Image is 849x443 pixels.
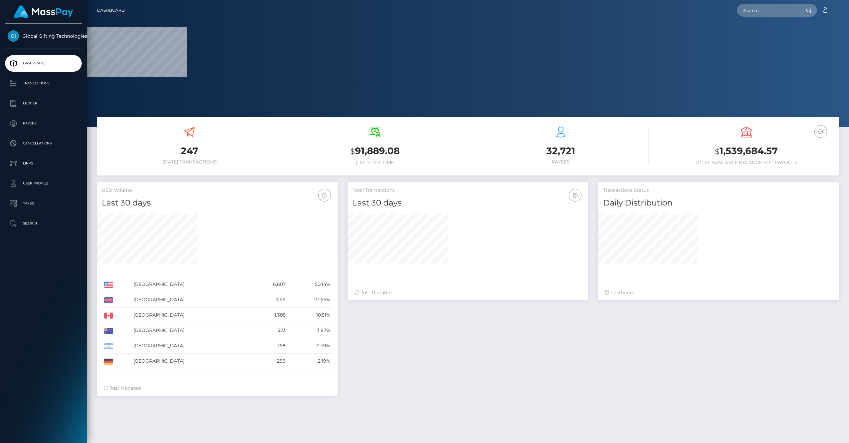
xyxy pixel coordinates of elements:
[288,338,332,354] td: 2.79%
[287,144,463,158] h3: 91,889.08
[102,187,333,194] h5: USD Volume
[5,155,82,172] a: Links
[103,385,331,392] div: Just Updated
[5,135,82,152] a: Cancellations
[659,144,834,158] h3: 1,539,684.57
[8,138,79,148] p: Cancellations
[5,95,82,112] a: Ledger
[737,4,800,17] input: Search...
[8,158,79,168] p: Links
[102,197,333,209] h4: Last 30 days
[102,144,277,157] h3: 247
[603,187,834,194] h5: Transactions Status
[97,3,125,17] a: Dashboard
[353,187,583,194] h5: Total Transactions
[8,178,79,188] p: User Profile
[5,75,82,92] a: Transactions
[131,292,251,308] td: [GEOGRAPHIC_DATA]
[131,354,251,369] td: [GEOGRAPHIC_DATA]
[715,147,720,156] small: $
[8,58,79,68] p: Dashboard
[288,308,332,323] td: 10.51%
[104,359,113,365] img: DE.png
[8,198,79,208] p: Taxes
[104,328,113,334] img: AU.png
[251,277,288,292] td: 6,607
[288,323,332,338] td: 3.97%
[659,160,834,165] h6: Total Available Balance for Payouts
[251,292,288,308] td: 3,116
[131,277,251,292] td: [GEOGRAPHIC_DATA]
[102,159,277,165] h6: [DATE] Transactions
[104,282,113,288] img: US.png
[251,354,288,369] td: 288
[104,343,113,349] img: AR.png
[8,78,79,88] p: Transactions
[473,159,649,165] h6: Payees
[473,144,649,157] h3: 32,721
[353,197,583,209] h4: Last 30 days
[8,118,79,128] p: Payees
[14,5,73,18] img: MassPay Logo
[8,98,79,108] p: Ledger
[605,289,832,296] div: Last hours
[288,354,332,369] td: 2.19%
[603,197,834,209] h4: Daily Distribution
[8,218,79,229] p: Search
[104,313,113,319] img: CA.png
[5,175,82,192] a: User Profile
[251,323,288,338] td: 523
[131,338,251,354] td: [GEOGRAPHIC_DATA]
[288,277,332,292] td: 50.14%
[251,308,288,323] td: 1,385
[350,147,355,156] small: $
[5,33,82,39] span: Global Gifting Technologies Inc
[251,338,288,354] td: 368
[5,215,82,232] a: Search
[8,30,19,42] img: Global Gifting Technologies Inc
[354,289,582,296] div: Just Updated
[5,55,82,72] a: Dashboard
[287,160,463,165] h6: [DATE] Volume
[288,292,332,308] td: 23.65%
[104,297,113,303] img: GB.png
[5,115,82,132] a: Payees
[5,195,82,212] a: Taxes
[131,323,251,338] td: [GEOGRAPHIC_DATA]
[131,308,251,323] td: [GEOGRAPHIC_DATA]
